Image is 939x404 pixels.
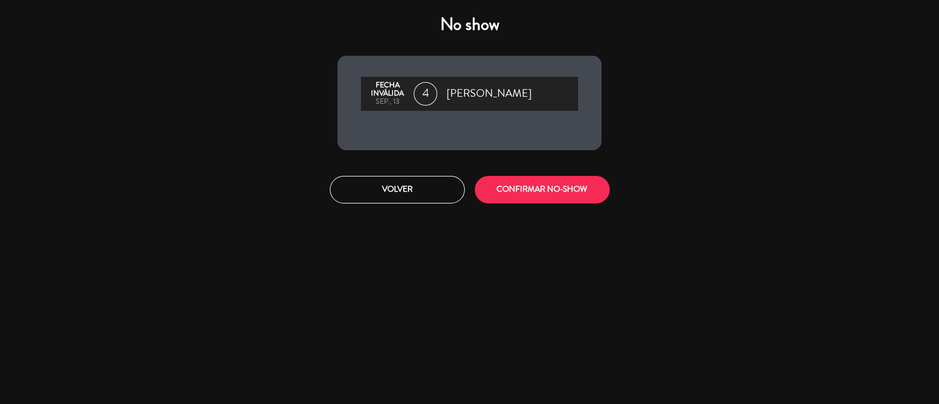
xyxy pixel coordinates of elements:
div: sep., 13 [367,98,408,106]
button: CONFIRMAR NO-SHOW [475,176,610,203]
span: [PERSON_NAME] [447,85,532,103]
span: 4 [414,82,437,106]
h4: No show [337,14,602,35]
button: Volver [330,176,465,203]
div: Fecha inválida [367,82,408,98]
